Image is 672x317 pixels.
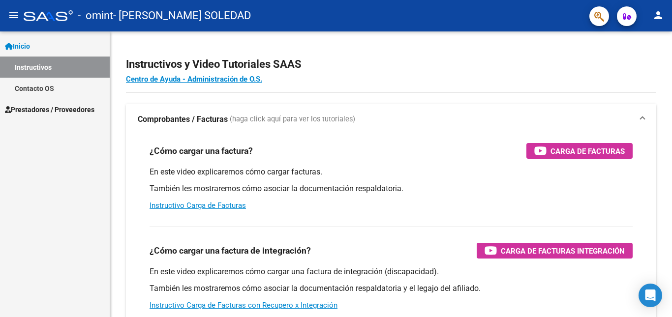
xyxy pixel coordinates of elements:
mat-icon: person [652,9,664,21]
h3: ¿Cómo cargar una factura de integración? [150,244,311,258]
span: - omint [78,5,113,27]
button: Carga de Facturas Integración [477,243,633,259]
span: Inicio [5,41,30,52]
p: También les mostraremos cómo asociar la documentación respaldatoria. [150,183,633,194]
mat-icon: menu [8,9,20,21]
button: Carga de Facturas [526,143,633,159]
p: También les mostraremos cómo asociar la documentación respaldatoria y el legajo del afiliado. [150,283,633,294]
p: En este video explicaremos cómo cargar una factura de integración (discapacidad). [150,266,633,277]
span: (haga click aquí para ver los tutoriales) [230,114,355,125]
span: - [PERSON_NAME] SOLEDAD [113,5,251,27]
span: Carga de Facturas Integración [501,245,625,257]
a: Instructivo Carga de Facturas [150,201,246,210]
a: Instructivo Carga de Facturas con Recupero x Integración [150,301,337,310]
mat-expansion-panel-header: Comprobantes / Facturas (haga click aquí para ver los tutoriales) [126,104,656,135]
a: Centro de Ayuda - Administración de O.S. [126,75,262,84]
span: Prestadores / Proveedores [5,104,94,115]
div: Open Intercom Messenger [639,284,662,307]
strong: Comprobantes / Facturas [138,114,228,125]
p: En este video explicaremos cómo cargar facturas. [150,167,633,177]
h3: ¿Cómo cargar una factura? [150,144,253,158]
h2: Instructivos y Video Tutoriales SAAS [126,55,656,74]
span: Carga de Facturas [550,145,625,157]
